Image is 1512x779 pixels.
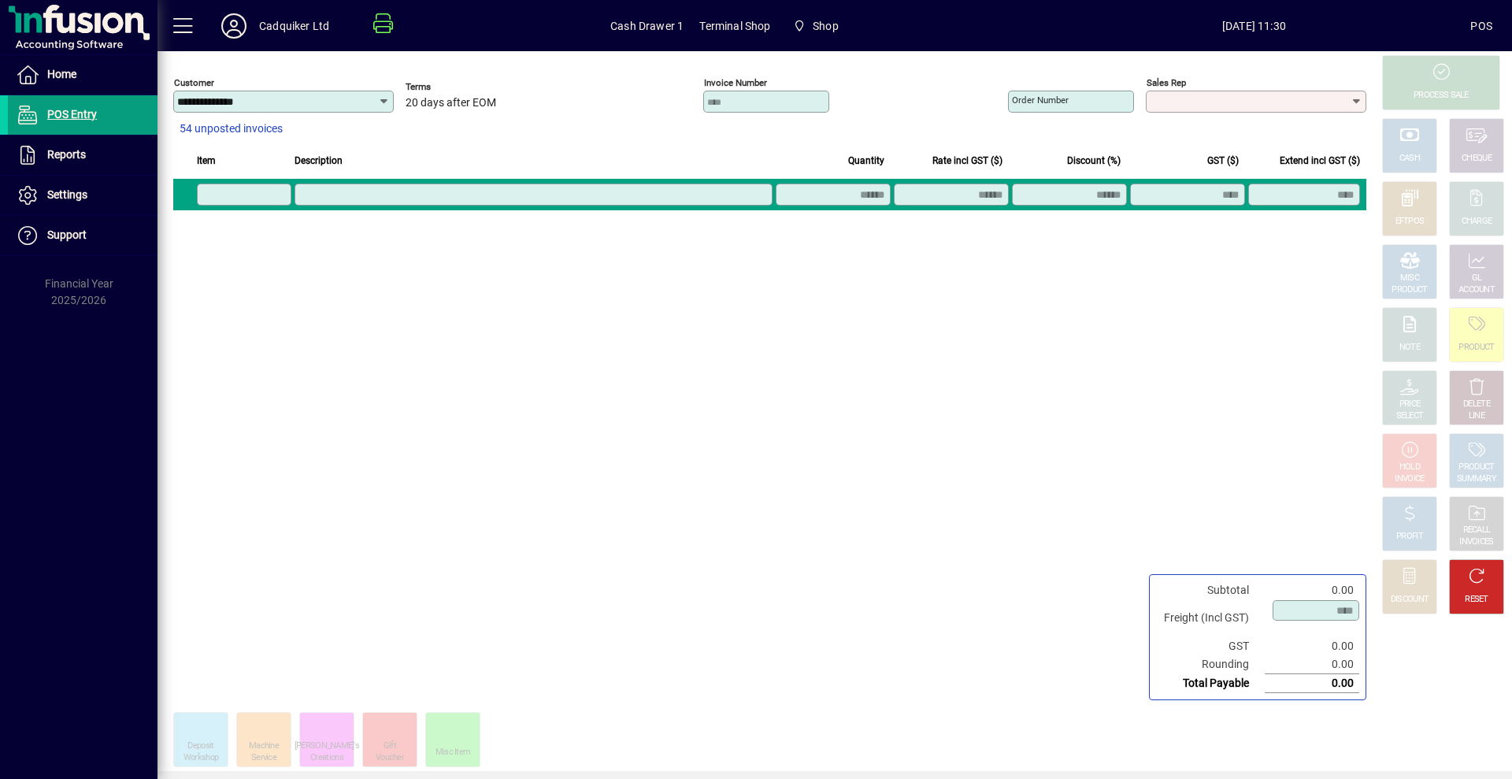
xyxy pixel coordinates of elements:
a: Home [8,55,157,95]
a: Reports [8,135,157,175]
div: INVOICES [1459,536,1493,548]
div: HOLD [1399,462,1420,473]
div: Workshop [183,752,218,764]
div: RESET [1465,594,1488,606]
span: Description [295,152,343,169]
div: LINE [1469,410,1484,422]
div: SUMMARY [1457,473,1496,485]
span: Shop [813,13,839,39]
span: POS Entry [47,108,97,121]
span: Cash Drawer 1 [610,13,684,39]
div: Misc Item [435,747,471,759]
div: SELECT [1396,410,1424,422]
td: 0.00 [1265,674,1359,693]
div: Gift [384,740,396,752]
div: CHEQUE [1462,153,1492,165]
div: EFTPOS [1395,216,1425,228]
span: [DATE] 11:30 [1037,13,1470,39]
mat-label: Sales rep [1147,77,1186,88]
div: PRODUCT [1458,342,1494,354]
td: 0.00 [1265,637,1359,655]
div: PRODUCT [1458,462,1494,473]
span: 54 unposted invoices [180,121,283,137]
a: Settings [8,176,157,215]
button: Profile [209,12,259,40]
div: Service [251,752,276,764]
span: Quantity [848,152,884,169]
span: Home [47,68,76,80]
span: Item [197,152,216,169]
td: 0.00 [1265,581,1359,599]
div: Machine [249,740,279,752]
mat-label: Customer [174,77,214,88]
div: POS [1470,13,1492,39]
div: Deposit [187,740,213,752]
span: Terminal Shop [699,13,770,39]
span: Support [47,228,87,241]
div: RECALL [1463,525,1491,536]
div: PROFIT [1396,531,1423,543]
span: 20 days after EOM [406,97,496,109]
mat-label: Invoice number [704,77,767,88]
div: PRODUCT [1392,284,1427,296]
span: Settings [47,188,87,201]
div: Cadquiker Ltd [259,13,329,39]
div: CASH [1399,153,1420,165]
span: Terms [406,82,500,92]
a: Support [8,216,157,255]
span: GST ($) [1207,152,1239,169]
td: GST [1156,637,1265,655]
div: DISCOUNT [1391,594,1429,606]
span: Extend incl GST ($) [1280,152,1360,169]
button: 54 unposted invoices [173,115,289,143]
div: PROCESS SALE [1414,90,1469,102]
td: Freight (Incl GST) [1156,599,1265,637]
div: MISC [1400,273,1419,284]
div: PRICE [1399,399,1421,410]
span: Reports [47,148,86,161]
td: Total Payable [1156,674,1265,693]
div: NOTE [1399,342,1420,354]
mat-label: Order number [1012,95,1069,106]
div: ACCOUNT [1458,284,1495,296]
td: 0.00 [1265,655,1359,674]
div: GL [1472,273,1482,284]
td: Subtotal [1156,581,1265,599]
div: INVOICE [1395,473,1424,485]
div: Voucher [376,752,404,764]
div: DELETE [1463,399,1490,410]
td: Rounding [1156,655,1265,674]
span: Discount (%) [1067,152,1121,169]
span: Rate incl GST ($) [932,152,1002,169]
div: CHARGE [1462,216,1492,228]
div: Creations [310,752,343,764]
div: [PERSON_NAME]'s [295,740,360,752]
span: Shop [787,12,845,40]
